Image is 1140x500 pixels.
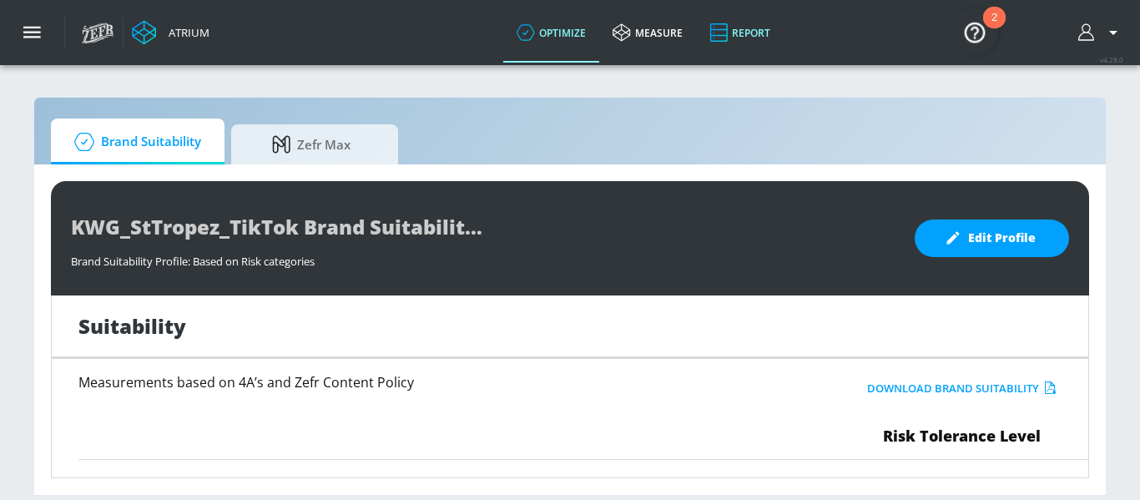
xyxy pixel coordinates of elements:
h6: Measurements based on 4A’s and Zefr Content Policy [78,376,752,389]
div: 2 [991,18,997,39]
button: Download Brand Suitability [863,376,1061,402]
button: Open Resource Center, 2 new notifications [951,8,998,55]
h1: Suitability [78,312,186,340]
div: Atrium [162,25,209,40]
a: Atrium [132,20,209,45]
a: Report [696,3,784,63]
span: Zefr Max [248,124,375,164]
h6: Arms & Ammunition [103,473,456,492]
div: Brand Suitability Profile: Based on Risk categories [71,245,898,269]
button: Edit Profile [915,220,1069,257]
span: Risk Tolerance Level [883,426,1041,446]
span: Edit Profile [948,228,1036,249]
a: measure [599,3,696,63]
a: optimize [503,3,599,63]
span: v 4.28.0 [1100,55,1123,64]
span: Brand Suitability [68,122,201,162]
